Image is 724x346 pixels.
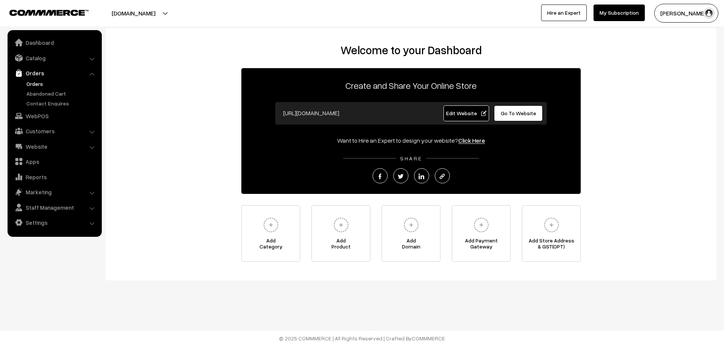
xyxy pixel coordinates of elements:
[241,79,581,92] p: Create and Share Your Online Store
[9,170,99,184] a: Reports
[9,216,99,229] a: Settings
[9,140,99,153] a: Website
[458,137,485,144] a: Click Here
[85,4,182,23] button: [DOMAIN_NAME]
[382,238,440,253] span: Add Domain
[401,215,422,235] img: plus.svg
[654,4,718,23] button: [PERSON_NAME] D
[9,185,99,199] a: Marketing
[541,215,562,235] img: plus.svg
[9,155,99,168] a: Apps
[522,205,581,262] a: Add Store Address& GST(OPT)
[9,10,89,15] img: COMMMERCE
[261,215,281,235] img: plus.svg
[501,110,536,116] span: Go To Website
[703,8,715,19] img: user
[412,335,445,341] a: COMMMERCE
[9,51,99,65] a: Catalog
[594,5,645,21] a: My Subscription
[9,8,75,17] a: COMMMERCE
[9,66,99,80] a: Orders
[241,136,581,145] div: Want to Hire an Expert to design your website?
[241,205,300,262] a: AddCategory
[25,80,99,88] a: Orders
[9,36,99,49] a: Dashboard
[113,43,709,57] h2: Welcome to your Dashboard
[446,110,486,116] span: Edit Website
[471,215,492,235] img: plus.svg
[494,105,543,121] a: Go To Website
[9,201,99,214] a: Staff Management
[9,124,99,138] a: Customers
[452,205,511,262] a: Add PaymentGateway
[312,238,370,253] span: Add Product
[396,155,426,162] span: SHARE
[311,205,370,262] a: AddProduct
[452,238,510,253] span: Add Payment Gateway
[382,205,440,262] a: AddDomain
[9,109,99,123] a: WebPOS
[25,99,99,107] a: Contact Enquires
[522,238,580,253] span: Add Store Address & GST(OPT)
[331,215,351,235] img: plus.svg
[541,5,587,21] a: Hire an Expert
[242,238,300,253] span: Add Category
[443,105,489,121] a: Edit Website
[25,90,99,98] a: Abandoned Cart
